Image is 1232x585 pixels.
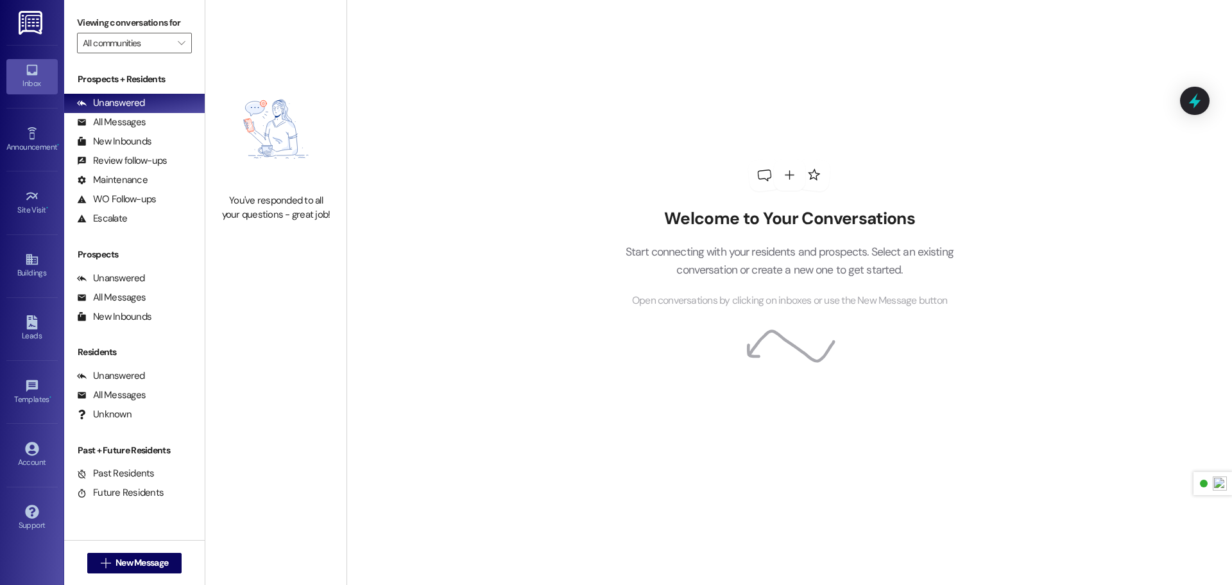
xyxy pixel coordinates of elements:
[6,438,58,473] a: Account
[77,212,127,225] div: Escalate
[77,116,146,129] div: All Messages
[19,11,45,35] img: ResiDesk Logo
[64,345,205,359] div: Residents
[606,209,973,229] h2: Welcome to Your Conversations
[77,408,132,421] div: Unknown
[632,293,947,309] span: Open conversations by clicking on inboxes or use the New Message button
[77,369,145,383] div: Unanswered
[219,71,332,188] img: empty-state
[77,154,167,168] div: Review follow-ups
[178,38,185,48] i: 
[77,291,146,304] div: All Messages
[219,194,332,222] div: You've responded to all your questions - great job!
[77,13,192,33] label: Viewing conversations for
[6,249,58,283] a: Buildings
[64,444,205,457] div: Past + Future Residents
[77,173,148,187] div: Maintenance
[64,73,205,86] div: Prospects + Residents
[77,310,151,324] div: New Inbounds
[77,135,151,148] div: New Inbounds
[6,311,58,346] a: Leads
[83,33,171,53] input: All communities
[77,193,156,206] div: WO Follow-ups
[6,375,58,410] a: Templates •
[6,501,58,536] a: Support
[64,248,205,261] div: Prospects
[87,553,182,573] button: New Message
[46,204,48,213] span: •
[6,59,58,94] a: Inbox
[77,389,146,402] div: All Messages
[49,393,51,402] span: •
[77,96,145,110] div: Unanswered
[77,486,164,500] div: Future Residents
[77,467,155,480] div: Past Residents
[606,243,973,279] p: Start connecting with your residents and prospects. Select an existing conversation or create a n...
[116,556,168,570] span: New Message
[57,141,59,150] span: •
[101,558,110,568] i: 
[6,186,58,220] a: Site Visit •
[77,272,145,285] div: Unanswered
